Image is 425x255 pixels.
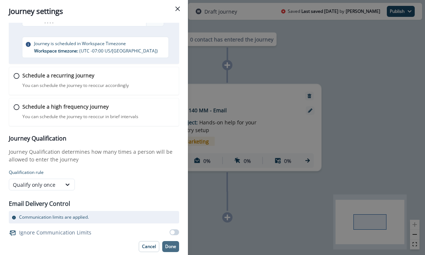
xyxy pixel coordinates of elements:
button: Close [172,3,184,15]
div: Journey settings [9,6,179,17]
div: Qualify only once [13,181,58,189]
button: Cancel [139,241,159,252]
p: You can schedule the journey to reoccur accordingly [22,82,129,89]
p: Communication limits are applied. [19,214,89,221]
p: Ignore Communication Limits [19,229,91,236]
p: Schedule a high frequency journey [22,103,109,110]
p: Schedule a recurring journey [22,72,94,79]
p: Journey Qualification determines how many times a person will be allowed to enter the journey [9,148,179,163]
p: You can schedule the journey to reoccur in brief intervals [22,113,138,120]
p: Cancel [142,244,156,249]
span: Workspace timezone: [34,48,79,54]
p: Email Delivery Control [9,199,70,208]
button: Done [162,241,179,252]
h3: Journey Qualification [9,135,179,142]
p: Done [165,244,176,249]
p: Qualification rule [9,169,179,176]
p: Journey is scheduled in Workspace Timezone ( UTC -07:00 US/[GEOGRAPHIC_DATA] ) [34,40,158,55]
